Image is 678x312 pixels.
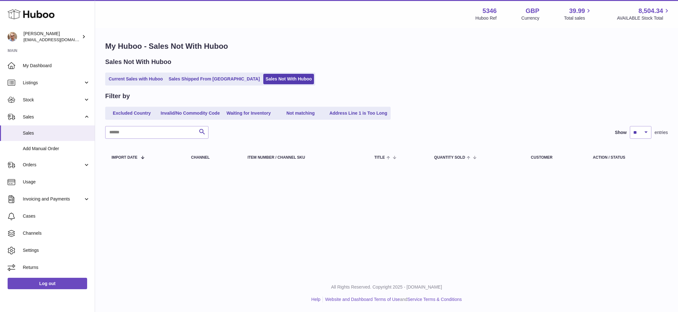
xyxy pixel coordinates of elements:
[311,297,321,302] a: Help
[407,297,462,302] a: Service Terms & Conditions
[23,37,93,42] span: [EMAIL_ADDRESS][DOMAIN_NAME]
[655,130,668,136] span: entries
[23,146,90,152] span: Add Manual Order
[247,156,361,160] div: Item Number / Channel SKU
[23,97,83,103] span: Stock
[23,63,90,69] span: My Dashboard
[325,297,400,302] a: Website and Dashboard Terms of Use
[617,7,670,21] a: 8,504.34 AVAILABLE Stock Total
[106,74,165,84] a: Current Sales with Huboo
[23,162,83,168] span: Orders
[564,15,592,21] span: Total sales
[263,74,314,84] a: Sales Not With Huboo
[615,130,627,136] label: Show
[223,108,274,118] a: Waiting for Inventory
[8,278,87,289] a: Log out
[521,15,540,21] div: Currency
[526,7,539,15] strong: GBP
[483,7,497,15] strong: 5346
[100,284,673,290] p: All Rights Reserved. Copyright 2025 - [DOMAIN_NAME]
[638,7,663,15] span: 8,504.34
[158,108,222,118] a: Invalid/No Commodity Code
[476,15,497,21] div: Huboo Ref
[23,196,83,202] span: Invoicing and Payments
[23,213,90,219] span: Cases
[112,156,138,160] span: Import date
[105,41,668,51] h1: My Huboo - Sales Not With Huboo
[105,92,130,100] h2: Filter by
[617,15,670,21] span: AVAILABLE Stock Total
[166,74,262,84] a: Sales Shipped From [GEOGRAPHIC_DATA]
[323,296,462,302] li: and
[374,156,385,160] span: Title
[531,156,580,160] div: Customer
[275,108,326,118] a: Not matching
[105,58,171,66] h2: Sales Not With Huboo
[593,156,662,160] div: Action / Status
[8,32,17,41] img: support@radoneltd.co.uk
[434,156,465,160] span: Quantity Sold
[106,108,157,118] a: Excluded Country
[23,114,83,120] span: Sales
[23,230,90,236] span: Channels
[327,108,390,118] a: Address Line 1 is Too Long
[23,264,90,271] span: Returns
[191,156,235,160] div: Channel
[564,7,592,21] a: 39.99 Total sales
[23,80,83,86] span: Listings
[23,247,90,253] span: Settings
[569,7,585,15] span: 39.99
[23,130,90,136] span: Sales
[23,179,90,185] span: Usage
[23,31,80,43] div: [PERSON_NAME]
